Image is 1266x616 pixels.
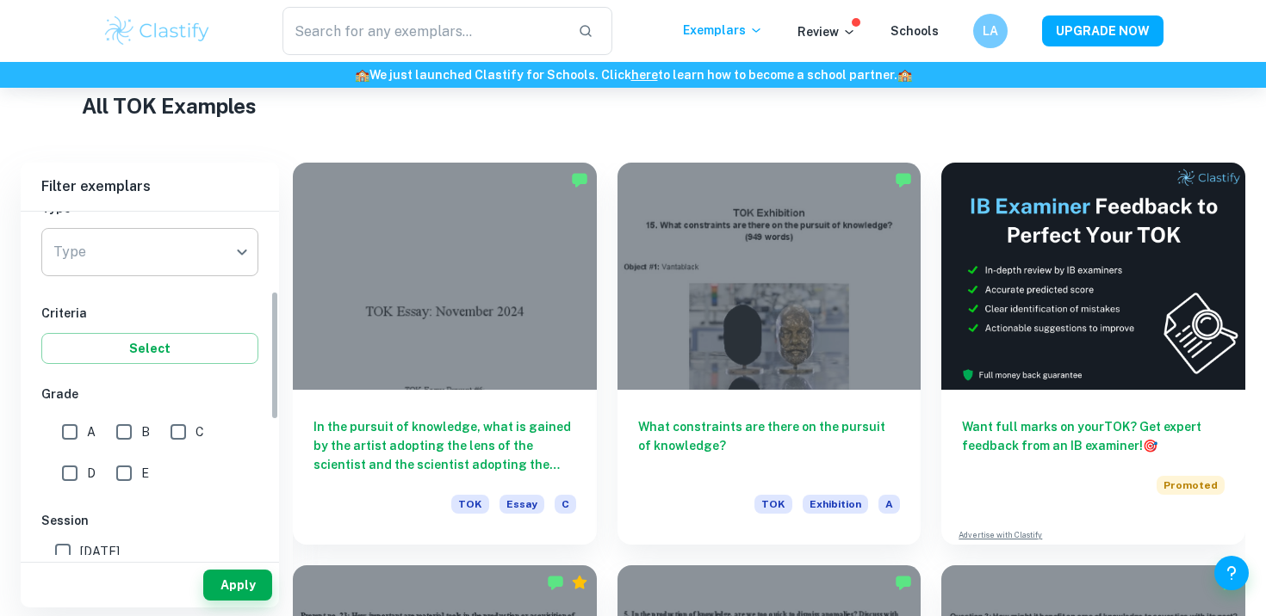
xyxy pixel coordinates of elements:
[571,171,588,188] img: Marked
[141,422,150,441] span: B
[803,495,868,514] span: Exhibition
[41,511,258,530] h6: Session
[617,163,922,545] a: What constraints are there on the pursuit of knowledge?TOKExhibitionA
[571,574,588,591] div: Premium
[1143,439,1157,453] span: 🎯
[683,21,763,40] p: Exemplars
[1042,15,1164,46] button: UPGRADE NOW
[203,570,272,601] button: Apply
[547,574,564,591] img: Marked
[1214,556,1249,590] button: Help and Feedback
[895,171,912,188] img: Marked
[1157,476,1225,495] span: Promoted
[87,422,96,441] span: A
[82,90,1184,121] h1: All TOK Examples
[451,495,489,514] span: TOK
[87,464,96,483] span: D
[293,163,597,545] a: In the pursuit of knowledge, what is gained by the artist adopting the lens of the scientist and ...
[638,417,901,474] h6: What constraints are there on the pursuit of knowledge?
[895,574,912,591] img: Marked
[41,304,258,323] h6: Criteria
[313,417,576,474] h6: In the pursuit of knowledge, what is gained by the artist adopting the lens of the scientist and ...
[754,495,792,514] span: TOK
[195,422,204,441] span: C
[3,65,1263,84] h6: We just launched Clastify for Schools. Click to learn how to become a school partner.
[355,68,369,82] span: 🏫
[891,24,939,38] a: Schools
[981,22,1001,40] h6: LA
[41,333,258,364] button: Select
[897,68,912,82] span: 🏫
[21,163,279,211] h6: Filter exemplars
[941,163,1245,390] img: Thumbnail
[41,385,258,403] h6: Grade
[941,163,1245,545] a: Want full marks on yourTOK? Get expert feedback from an IB examiner!PromotedAdvertise with Clastify
[962,417,1225,455] h6: Want full marks on your TOK ? Get expert feedback from an IB examiner!
[80,542,120,561] span: [DATE]
[500,495,544,514] span: Essay
[797,22,856,41] p: Review
[102,14,212,48] img: Clastify logo
[282,7,564,55] input: Search for any exemplars...
[631,68,658,82] a: here
[959,529,1042,541] a: Advertise with Clastify
[973,14,1008,48] button: LA
[878,495,900,514] span: A
[555,495,576,514] span: C
[141,464,149,483] span: E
